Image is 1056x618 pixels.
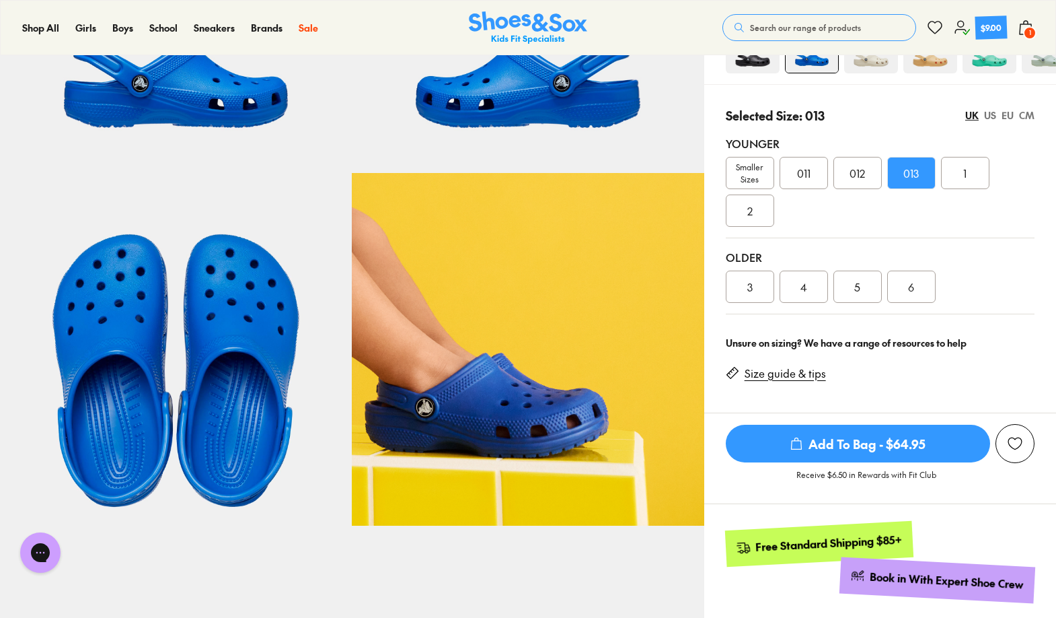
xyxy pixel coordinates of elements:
span: 012 [850,165,865,181]
button: 1 [1018,13,1034,42]
div: Free Standard Shipping $85+ [755,533,902,555]
p: Receive $6.50 in Rewards with Fit Club [796,469,936,493]
span: Girls [75,21,96,34]
a: Book in With Expert Shoe Crew [839,557,1035,604]
button: Search our range of products [722,14,916,41]
span: 1 [1023,26,1036,40]
span: 011 [797,165,810,181]
a: Free Standard Shipping $85+ [724,521,913,567]
div: Younger [726,135,1034,151]
span: Add To Bag - $64.95 [726,425,990,462]
a: Sale [299,21,318,35]
span: 3 [747,279,753,295]
button: Add To Bag - $64.95 [726,424,990,463]
a: School [149,21,178,35]
span: 2 [747,203,753,219]
span: Shop All [22,21,59,34]
a: Shoes & Sox [469,11,587,44]
a: $9.00 [954,16,1007,39]
a: Girls [75,21,96,35]
span: Sale [299,21,318,34]
div: US [984,108,996,123]
div: $9.00 [981,21,1002,34]
img: SNS_Logo_Responsive.svg [469,11,587,44]
div: Book in With Expert Shoe Crew [870,570,1024,592]
a: Boys [112,21,133,35]
span: 4 [800,279,807,295]
img: Classic Clog Youth Blue Bolt [352,173,704,525]
a: Sneakers [194,21,235,35]
span: 6 [908,279,914,295]
a: Brands [251,21,282,35]
span: Search our range of products [750,22,861,34]
p: Selected Size: 013 [726,106,825,125]
div: Unsure on sizing? We have a range of resources to help [726,336,1034,350]
span: Brands [251,21,282,34]
span: 5 [854,279,860,295]
div: Older [726,249,1034,265]
a: Shop All [22,21,59,35]
span: 013 [903,165,919,181]
span: Sneakers [194,21,235,34]
span: School [149,21,178,34]
span: 1 [963,165,967,181]
div: CM [1019,108,1034,123]
div: EU [1002,108,1014,123]
div: UK [965,108,979,123]
button: Add to wishlist [995,424,1034,463]
span: Smaller Sizes [726,161,774,185]
span: Boys [112,21,133,34]
iframe: Gorgias live chat messenger [13,528,67,578]
a: Size guide & tips [745,366,826,381]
